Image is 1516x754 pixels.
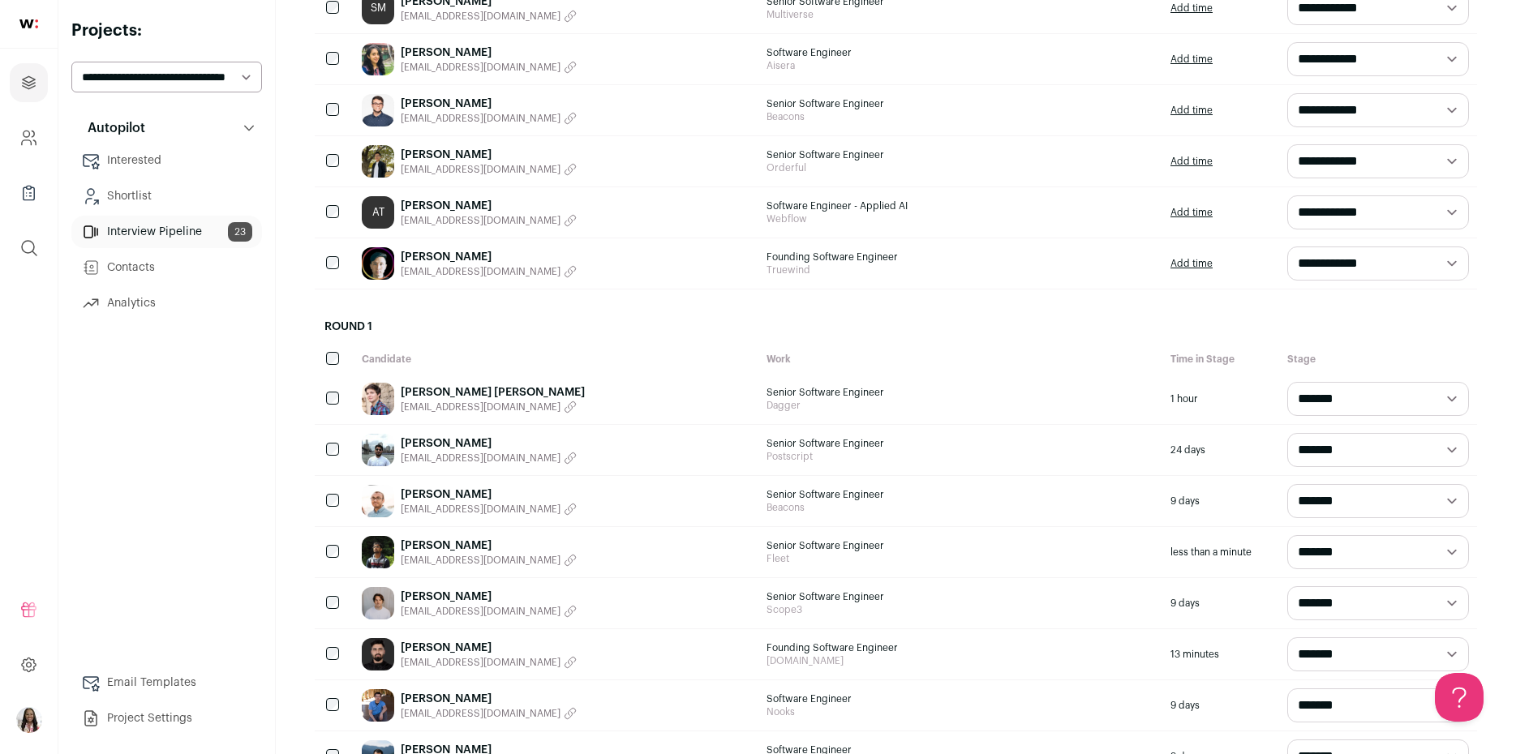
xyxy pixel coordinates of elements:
[401,401,585,413] button: [EMAIL_ADDRESS][DOMAIN_NAME]
[401,61,577,74] button: [EMAIL_ADDRESS][DOMAIN_NAME]
[401,707,560,720] span: [EMAIL_ADDRESS][DOMAIN_NAME]
[10,174,48,212] a: Company Lists
[78,118,145,138] p: Autopilot
[767,97,1155,110] span: Senior Software Engineer
[401,605,560,618] span: [EMAIL_ADDRESS][DOMAIN_NAME]
[767,399,1155,412] span: Dagger
[401,10,560,23] span: [EMAIL_ADDRESS][DOMAIN_NAME]
[1170,53,1213,66] a: Add time
[401,198,577,214] a: [PERSON_NAME]
[362,383,394,415] img: 13cd0c31529308001637a3c845059cf88290a1eb46f4fffb30ccaf84a0230192
[767,692,1155,705] span: Software Engineer
[401,249,577,265] a: [PERSON_NAME]
[401,656,577,669] button: [EMAIL_ADDRESS][DOMAIN_NAME]
[767,603,1155,616] span: Scope3
[354,345,758,374] div: Candidate
[767,539,1155,552] span: Senior Software Engineer
[767,654,1155,667] span: [DOMAIN_NAME]
[767,641,1155,654] span: Founding Software Engineer
[362,587,394,619] img: 421a07a0365d2bfb8cdc5b14c7c6566d2a64a0a5c44d92c4566ab642fe201e9a.jpg
[1162,374,1279,424] div: 1 hour
[401,640,577,656] a: [PERSON_NAME]
[767,212,1155,225] span: Webflow
[767,552,1155,565] span: Fleet
[401,605,577,618] button: [EMAIL_ADDRESS][DOMAIN_NAME]
[401,707,577,720] button: [EMAIL_ADDRESS][DOMAIN_NAME]
[71,144,262,177] a: Interested
[1170,155,1213,168] a: Add time
[767,263,1155,276] span: Truewind
[362,196,394,229] a: AT
[10,63,48,102] a: Projects
[401,589,577,605] a: [PERSON_NAME]
[767,488,1155,501] span: Senior Software Engineer
[401,656,560,669] span: [EMAIL_ADDRESS][DOMAIN_NAME]
[1170,104,1213,117] a: Add time
[401,452,560,465] span: [EMAIL_ADDRESS][DOMAIN_NAME]
[767,450,1155,463] span: Postscript
[401,61,560,74] span: [EMAIL_ADDRESS][DOMAIN_NAME]
[767,501,1155,514] span: Beacons
[401,452,577,465] button: [EMAIL_ADDRESS][DOMAIN_NAME]
[71,19,262,42] h2: Projects:
[401,503,560,516] span: [EMAIL_ADDRESS][DOMAIN_NAME]
[401,45,577,61] a: [PERSON_NAME]
[1162,578,1279,628] div: 9 days
[767,110,1155,123] span: Beacons
[1279,345,1477,374] div: Stage
[401,265,577,278] button: [EMAIL_ADDRESS][DOMAIN_NAME]
[71,112,262,144] button: Autopilot
[1435,673,1484,722] iframe: Help Scout Beacon - Open
[401,401,560,413] span: [EMAIL_ADDRESS][DOMAIN_NAME]
[401,538,577,554] a: [PERSON_NAME]
[362,638,394,670] img: a9d7fc21ef9026565fa39469a0eb56e3780bdaf20bd86c90fc7cc112ed17ecca
[401,486,577,503] a: [PERSON_NAME]
[71,287,262,319] a: Analytics
[1170,257,1213,270] a: Add time
[767,199,1155,212] span: Software Engineer - Applied AI
[401,10,577,23] button: [EMAIL_ADDRESS][DOMAIN_NAME]
[315,309,1477,345] h2: Round 1
[401,163,577,176] button: [EMAIL_ADDRESS][DOMAIN_NAME]
[767,437,1155,450] span: Senior Software Engineer
[767,8,1155,21] span: Multiverse
[10,118,48,157] a: Company and ATS Settings
[71,251,262,284] a: Contacts
[1162,527,1279,577] div: less than a minute
[401,503,577,516] button: [EMAIL_ADDRESS][DOMAIN_NAME]
[767,59,1155,72] span: Aisera
[767,705,1155,718] span: Nooks
[228,222,252,242] span: 23
[1170,2,1213,15] a: Add time
[767,251,1155,263] span: Founding Software Engineer
[362,247,394,280] img: a07b275292747b2e8fc84df199dde73cbd9237750afd857662b7273dc25412d8
[401,265,560,278] span: [EMAIL_ADDRESS][DOMAIN_NAME]
[767,590,1155,603] span: Senior Software Engineer
[1162,476,1279,526] div: 9 days
[401,554,577,567] button: [EMAIL_ADDRESS][DOMAIN_NAME]
[401,163,560,176] span: [EMAIL_ADDRESS][DOMAIN_NAME]
[71,702,262,735] a: Project Settings
[71,666,262,699] a: Email Templates
[1162,425,1279,475] div: 24 days
[362,536,394,568] img: a4f226336f79ea26460da22fac695bf7f7a3e5032dfc7e2d3594452de6606e1c.jpg
[758,345,1163,374] div: Work
[19,19,38,28] img: wellfound-shorthand-0d5821cbd27db2630d0214b213865d53afaa358527fdda9d0ea32b1df1b89c2c.svg
[401,112,560,125] span: [EMAIL_ADDRESS][DOMAIN_NAME]
[401,435,577,452] a: [PERSON_NAME]
[401,147,577,163] a: [PERSON_NAME]
[401,96,577,112] a: [PERSON_NAME]
[767,161,1155,174] span: Orderful
[1162,680,1279,730] div: 9 days
[767,386,1155,399] span: Senior Software Engineer
[71,180,262,212] a: Shortlist
[401,214,560,227] span: [EMAIL_ADDRESS][DOMAIN_NAME]
[1162,629,1279,679] div: 13 minutes
[362,43,394,75] img: 784adaf8fa16dbf5ddf3a4d7e8d114595612ea252bcb3bd2c1c1a760890cd8e3
[401,691,577,707] a: [PERSON_NAME]
[71,216,262,248] a: Interview Pipeline23
[362,485,394,517] img: a1fb5b4d332e9922ad49940fdbe8b82b996d1bf6b4e00b2fb3399dba863f0c8b
[1162,345,1279,374] div: Time in Stage
[16,707,42,733] button: Open dropdown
